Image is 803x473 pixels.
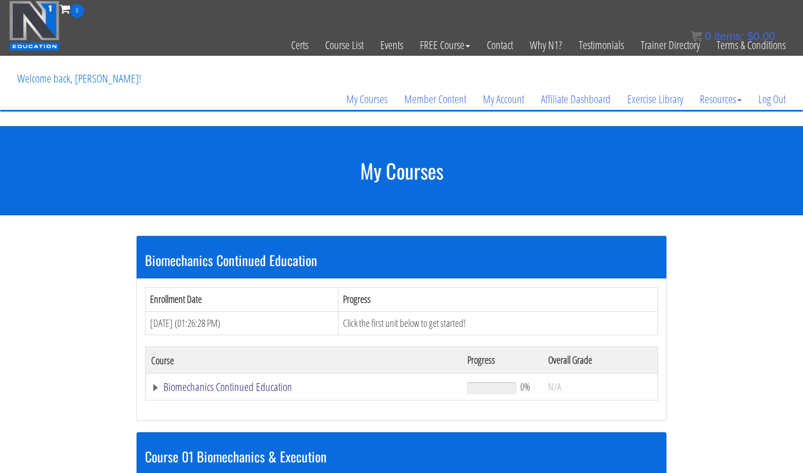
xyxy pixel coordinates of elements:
span: 0 [70,4,84,18]
a: Terms & Conditions [708,18,794,73]
th: Course [146,347,462,374]
span: 0 [705,30,711,42]
a: My Account [475,73,533,126]
a: Certs [283,18,317,73]
span: items: [714,30,744,42]
a: My Courses [338,73,396,126]
th: Enrollment Date [146,287,338,311]
a: Trainer Directory [632,18,708,73]
span: $ [747,30,753,42]
img: n1-education [9,1,60,51]
a: Course List [317,18,372,73]
a: Resources [691,73,750,126]
a: Exercise Library [619,73,691,126]
th: Overall Grade [543,347,657,374]
h3: Biomechanics Continued Education [145,253,658,267]
a: Affiliate Dashboard [533,73,619,126]
a: FREE Course [412,18,478,73]
td: Click the first unit below to get started! [338,311,657,335]
a: 0 [60,1,84,16]
p: Welcome back, [PERSON_NAME]! [9,56,149,101]
a: Member Content [396,73,475,126]
th: Progress [462,347,543,374]
a: 0 items: $0.00 [691,30,775,42]
img: icon11.png [691,31,702,42]
td: N/A [543,374,657,400]
a: Log Out [750,73,794,126]
th: Progress [338,287,657,311]
span: 0% [520,380,530,393]
td: [DATE] (01:26:28 PM) [146,311,338,335]
a: Events [372,18,412,73]
a: Biomechanics Continued Education [151,382,456,393]
h3: Course 01 Biomechanics & Execution [145,449,658,464]
a: Contact [478,18,521,73]
bdi: 0.00 [747,30,775,42]
a: Why N1? [521,18,570,73]
a: Testimonials [570,18,632,73]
